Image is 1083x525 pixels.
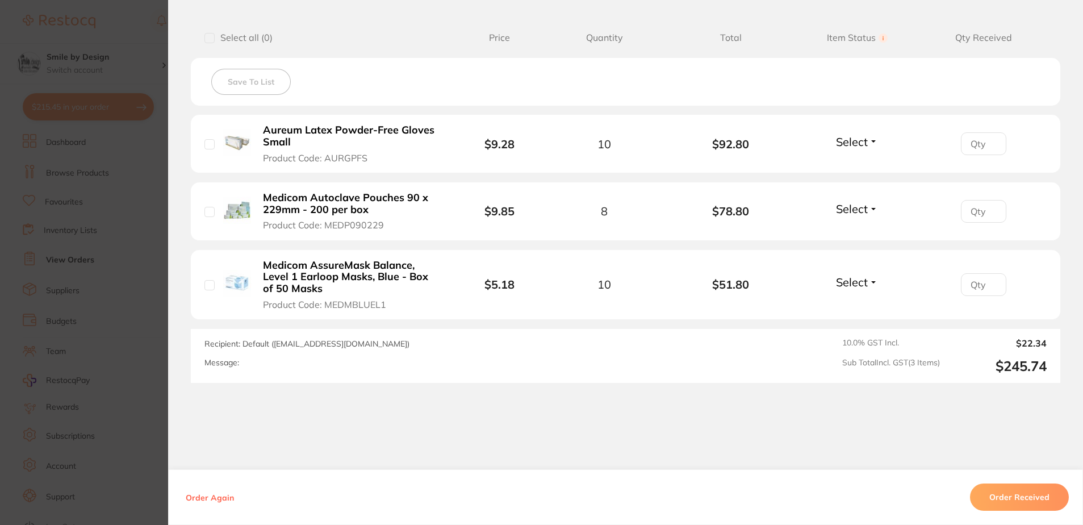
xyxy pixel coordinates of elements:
span: 10 [597,137,611,151]
b: Medicom AssureMask Balance, Level 1 Earloop Masks, Blue - Box of 50 Masks [263,260,437,295]
span: 10 [597,278,611,291]
button: Order Received [970,484,1069,511]
span: Select [836,135,868,149]
span: 10.0 % GST Incl. [842,338,940,348]
span: Total [668,32,794,43]
span: Qty Received [921,32,1047,43]
output: $22.34 [949,338,1047,348]
b: $78.80 [668,205,794,218]
b: $9.85 [484,204,515,218]
span: Price [457,32,541,43]
span: Sub Total Incl. GST ( 3 Items) [842,358,940,374]
button: Select [833,202,881,216]
img: Medicom Autoclave Pouches 90 x 229mm - 200 per box [223,197,251,224]
span: Item Status [794,32,920,43]
span: Product Code: MEDMBLUEL1 [263,299,386,310]
span: Recipient: Default ( [EMAIL_ADDRESS][DOMAIN_NAME] ) [204,339,409,349]
b: Medicom Autoclave Pouches 90 x 229mm - 200 per box [263,192,437,215]
input: Qty [961,200,1006,223]
b: Aureum Latex Powder-Free Gloves Small [263,124,437,148]
output: $245.74 [949,358,1047,374]
img: Medicom AssureMask Balance, Level 1 Earloop Masks, Blue - Box of 50 Masks [223,270,251,298]
img: Aureum Latex Powder-Free Gloves Small [223,129,251,157]
span: Product Code: AURGPFS [263,153,367,163]
b: $5.18 [484,277,515,291]
button: Select [833,135,881,149]
b: $9.28 [484,137,515,151]
span: Select all ( 0 ) [215,32,273,43]
span: Quantity [541,32,667,43]
button: Medicom AssureMask Balance, Level 1 Earloop Masks, Blue - Box of 50 Masks Product Code: MEDMBLUEL1 [260,259,440,310]
button: Medicom Autoclave Pouches 90 x 229mm - 200 per box Product Code: MEDP090229 [260,191,440,231]
button: Select [833,275,881,289]
button: Order Again [182,492,237,502]
b: $92.80 [668,137,794,151]
button: Aureum Latex Powder-Free Gloves Small Product Code: AURGPFS [260,124,440,164]
span: 8 [601,205,608,218]
input: Qty [961,132,1006,155]
span: Select [836,275,868,289]
button: Save To List [211,69,291,95]
input: Qty [961,273,1006,296]
b: $51.80 [668,278,794,291]
label: Message: [204,358,239,368]
span: Product Code: MEDP090229 [263,220,384,230]
span: Select [836,202,868,216]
